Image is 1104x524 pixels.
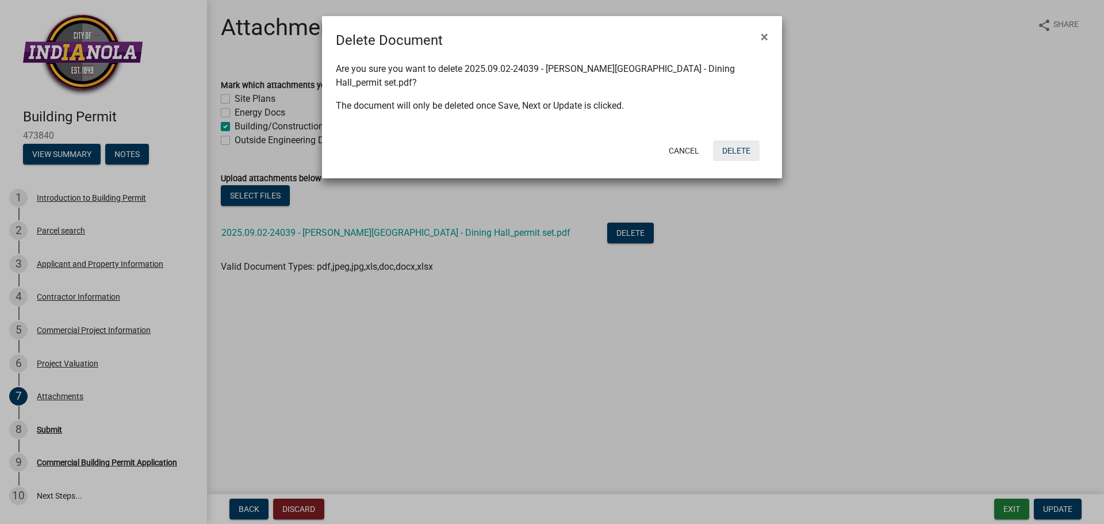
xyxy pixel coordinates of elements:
[761,29,768,45] span: ×
[336,30,443,51] h4: Delete Document
[752,21,777,53] button: Close
[660,140,708,161] button: Cancel
[336,99,768,113] p: The document will only be deleted once Save, Next or Update is clicked.
[713,140,760,161] button: Delete
[336,62,768,90] p: Are you sure you want to delete 2025.09.02-24039 - [PERSON_NAME][GEOGRAPHIC_DATA] - Dining Hall_p...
